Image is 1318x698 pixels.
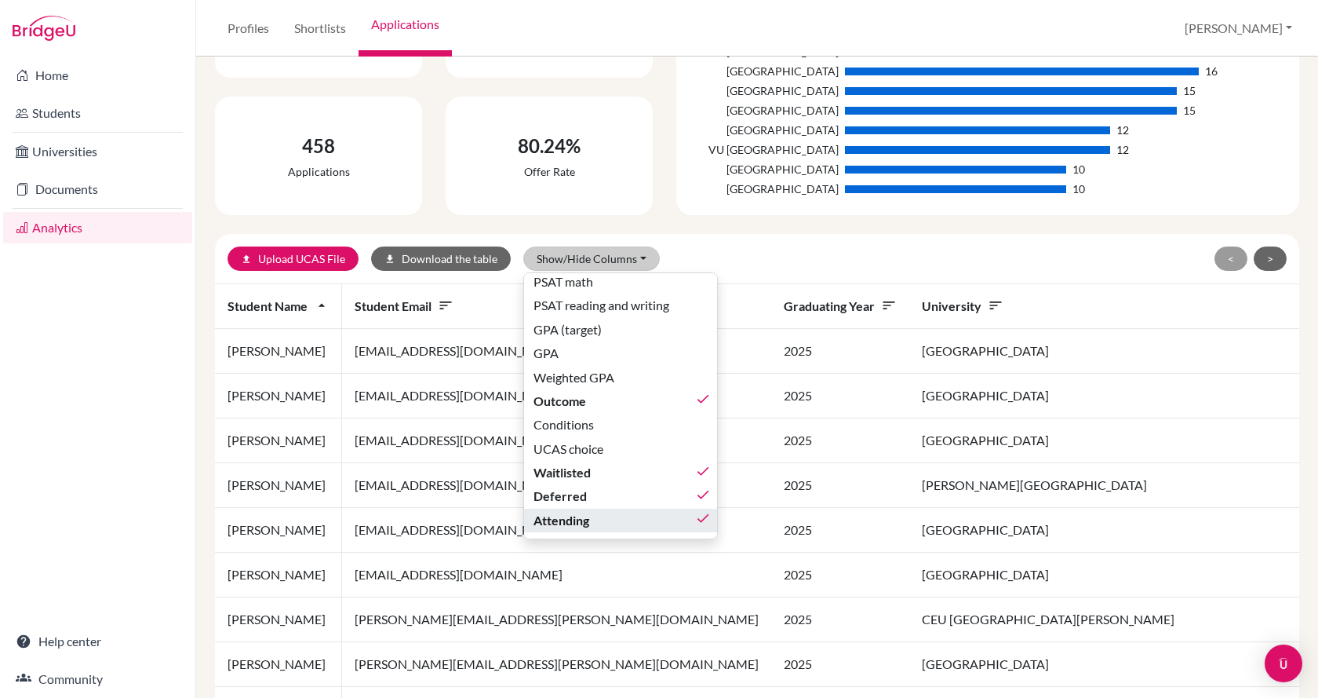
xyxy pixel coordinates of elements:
[689,82,838,99] div: [GEOGRAPHIC_DATA]
[771,463,909,508] td: 2025
[3,174,192,205] a: Documents
[342,508,771,553] td: [EMAIL_ADDRESS][DOMAIN_NAME]
[988,298,1003,313] i: sort
[524,484,717,508] button: Deferreddone
[771,642,909,687] td: 2025
[384,254,395,265] i: download
[771,598,909,642] td: 2025
[524,342,717,365] button: GPA
[524,461,717,484] button: Waitlisteddone
[533,487,587,506] span: Deferred
[438,298,453,313] i: sort
[922,298,1003,313] span: University
[215,508,342,553] td: [PERSON_NAME]
[1183,102,1196,119] div: 15
[1214,247,1247,271] button: <
[771,508,909,553] td: 2025
[241,254,252,265] i: upload
[533,463,591,482] span: Waitlisted
[689,122,838,138] div: [GEOGRAPHIC_DATA]
[689,161,838,177] div: [GEOGRAPHIC_DATA]
[523,247,660,271] button: Show/Hide Columns
[524,318,717,342] button: GPA (target)
[524,413,717,437] button: Conditions
[695,463,711,479] i: done
[342,463,771,508] td: [EMAIL_ADDRESS][DOMAIN_NAME]
[215,598,342,642] td: [PERSON_NAME]
[533,344,559,363] span: GPA
[689,63,838,79] div: [GEOGRAPHIC_DATA]
[13,16,75,41] img: Bridge-U
[228,247,359,271] a: uploadUpload UCAS File
[533,440,603,459] span: UCAS choice
[1116,122,1129,138] div: 12
[524,509,717,532] button: Attendingdone
[215,553,342,598] td: [PERSON_NAME]
[342,553,771,598] td: [EMAIL_ADDRESS][DOMAIN_NAME]
[533,368,614,387] span: Weighted GPA
[523,272,718,539] div: Show/Hide Columns
[3,136,192,167] a: Universities
[518,163,581,180] div: Offer rate
[1205,63,1218,79] div: 16
[342,598,771,642] td: [PERSON_NAME][EMAIL_ADDRESS][PERSON_NAME][DOMAIN_NAME]
[215,463,342,508] td: [PERSON_NAME]
[533,511,589,530] span: Attending
[288,163,350,180] div: Applications
[689,181,838,197] div: [GEOGRAPHIC_DATA]
[1072,181,1085,197] div: 10
[228,298,329,313] span: Student name
[3,663,192,695] a: Community
[771,374,909,418] td: 2025
[881,298,897,313] i: sort
[784,298,897,313] span: Graduating year
[695,510,711,526] i: done
[355,298,453,313] span: Student email
[533,272,593,291] span: PSAT math
[771,553,909,598] td: 2025
[524,437,717,461] button: UCAS choice
[1265,645,1302,682] div: Open Intercom Messenger
[215,329,342,374] td: [PERSON_NAME]
[314,298,329,313] i: arrow_drop_up
[342,418,771,463] td: [EMAIL_ADDRESS][DOMAIN_NAME]
[1254,247,1287,271] button: >
[533,320,602,339] span: GPA (target)
[1072,161,1085,177] div: 10
[215,374,342,418] td: [PERSON_NAME]
[524,294,717,317] button: PSAT reading and writing
[689,141,838,158] div: VU [GEOGRAPHIC_DATA]
[771,418,909,463] td: 2025
[371,247,511,271] button: downloadDownload the table
[288,132,350,160] div: 458
[342,642,771,687] td: [PERSON_NAME][EMAIL_ADDRESS][PERSON_NAME][DOMAIN_NAME]
[342,329,771,374] td: [EMAIL_ADDRESS][DOMAIN_NAME]
[215,418,342,463] td: [PERSON_NAME]
[342,374,771,418] td: [EMAIL_ADDRESS][DOMAIN_NAME]
[533,392,586,411] span: Outcome
[3,60,192,91] a: Home
[524,270,717,294] button: PSAT math
[1178,13,1299,43] button: [PERSON_NAME]
[689,102,838,119] div: [GEOGRAPHIC_DATA]
[524,389,717,413] button: Outcomedone
[524,365,717,389] button: Weighted GPA
[695,391,711,407] i: done
[771,329,909,374] td: 2025
[3,212,192,243] a: Analytics
[3,97,192,129] a: Students
[3,626,192,657] a: Help center
[695,487,711,502] i: done
[1183,82,1196,99] div: 15
[1116,141,1129,158] div: 12
[215,642,342,687] td: [PERSON_NAME]
[518,132,581,160] div: 80.24%
[533,296,669,315] span: PSAT reading and writing
[533,415,594,434] span: Conditions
